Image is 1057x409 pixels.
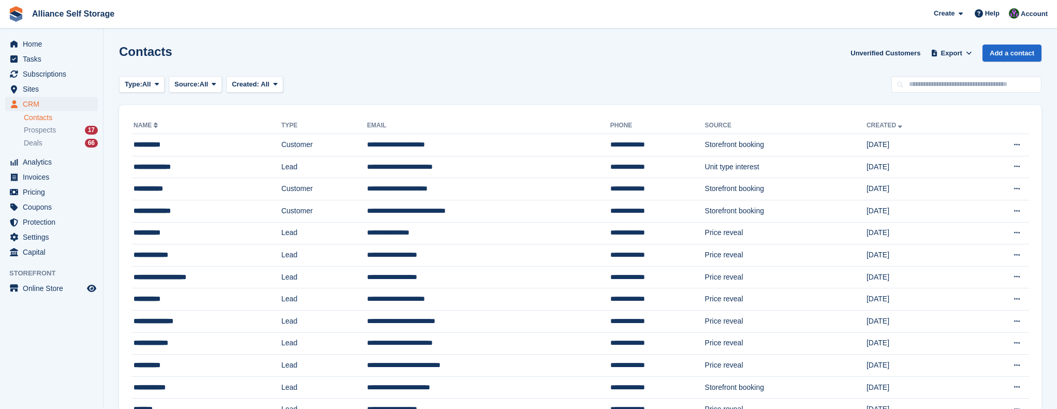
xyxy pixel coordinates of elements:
a: menu [5,97,98,111]
a: Unverified Customers [846,45,924,62]
td: Price reveal [705,310,867,332]
span: Invoices [23,170,85,184]
td: [DATE] [867,156,970,178]
span: Capital [23,245,85,259]
div: 66 [85,139,98,148]
td: Storefront booking [705,200,867,222]
a: Preview store [85,282,98,295]
td: Storefront booking [705,376,867,399]
span: Analytics [23,155,85,169]
span: All [200,79,209,90]
span: Storefront [9,268,103,279]
td: Customer [281,134,367,156]
td: Lead [281,266,367,288]
th: Source [705,118,867,134]
span: All [261,80,270,88]
td: Customer [281,178,367,200]
a: menu [5,155,98,169]
td: Lead [281,288,367,311]
span: Type: [125,79,142,90]
a: menu [5,281,98,296]
span: Sites [23,82,85,96]
th: Phone [610,118,705,134]
th: Type [281,118,367,134]
td: Lead [281,156,367,178]
a: Contacts [24,113,98,123]
td: [DATE] [867,134,970,156]
span: Protection [23,215,85,229]
a: Name [134,122,160,129]
a: menu [5,200,98,214]
td: [DATE] [867,244,970,267]
span: Created: [232,80,259,88]
a: menu [5,245,98,259]
th: Email [367,118,610,134]
span: Export [941,48,962,59]
td: Lead [281,310,367,332]
span: CRM [23,97,85,111]
span: Create [934,8,955,19]
a: Prospects 17 [24,125,98,136]
a: Add a contact [982,45,1041,62]
td: [DATE] [867,332,970,355]
span: Prospects [24,125,56,135]
td: Lead [281,355,367,377]
td: Price reveal [705,222,867,244]
td: Lead [281,332,367,355]
a: Deals 66 [24,138,98,149]
span: Pricing [23,185,85,199]
span: Coupons [23,200,85,214]
a: menu [5,67,98,81]
h1: Contacts [119,45,172,59]
a: menu [5,230,98,244]
span: Home [23,37,85,51]
td: Price reveal [705,266,867,288]
span: Account [1021,9,1048,19]
td: [DATE] [867,355,970,377]
a: menu [5,82,98,96]
td: [DATE] [867,310,970,332]
a: menu [5,52,98,66]
a: menu [5,185,98,199]
button: Type: All [119,76,165,93]
td: Storefront booking [705,134,867,156]
td: Lead [281,222,367,244]
span: Subscriptions [23,67,85,81]
a: Created [867,122,904,129]
td: Customer [281,200,367,222]
td: [DATE] [867,266,970,288]
td: Storefront booking [705,178,867,200]
td: [DATE] [867,288,970,311]
td: [DATE] [867,376,970,399]
a: menu [5,170,98,184]
td: Lead [281,244,367,267]
td: Unit type interest [705,156,867,178]
td: Price reveal [705,332,867,355]
span: Source: [174,79,199,90]
div: 17 [85,126,98,135]
span: Settings [23,230,85,244]
button: Created: All [226,76,283,93]
span: Help [985,8,1000,19]
td: [DATE] [867,178,970,200]
button: Source: All [169,76,222,93]
button: Export [929,45,974,62]
td: Price reveal [705,355,867,377]
td: [DATE] [867,222,970,244]
td: Lead [281,376,367,399]
span: Tasks [23,52,85,66]
td: [DATE] [867,200,970,222]
a: Alliance Self Storage [28,5,119,22]
td: Price reveal [705,244,867,267]
img: Romilly Norton [1009,8,1019,19]
span: Deals [24,138,42,148]
img: stora-icon-8386f47178a22dfd0bd8f6a31ec36ba5ce8667c1dd55bd0f319d3a0aa187defe.svg [8,6,24,22]
a: menu [5,215,98,229]
span: All [142,79,151,90]
span: Online Store [23,281,85,296]
a: menu [5,37,98,51]
td: Price reveal [705,288,867,311]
